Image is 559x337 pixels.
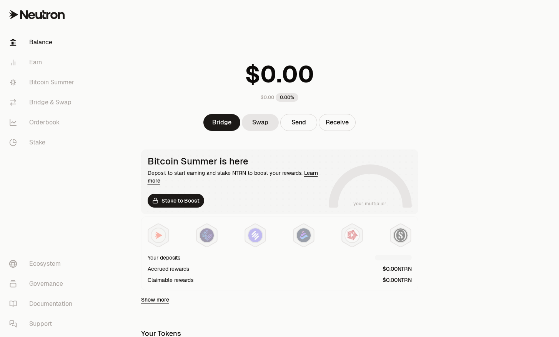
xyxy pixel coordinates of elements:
div: $0.00 [261,94,274,101]
a: Show more [141,296,169,303]
div: Deposit to start earning and stake NTRN to boost your rewards. [148,169,326,184]
a: Documentation [3,294,83,314]
a: Governance [3,274,83,294]
a: Support [3,314,83,334]
div: 0.00% [276,93,298,102]
a: Swap [242,114,279,131]
button: Send [280,114,317,131]
div: Accrued rewards [148,265,189,273]
a: Orderbook [3,112,83,132]
img: Mars Fragments [345,228,359,242]
a: Stake to Boost [148,194,204,208]
a: Bridge & Swap [3,92,83,112]
div: Your deposits [148,254,180,262]
a: Stake [3,132,83,153]
img: NTRN [151,228,165,242]
img: Structured Points [394,228,408,242]
div: Claimable rewards [148,276,193,284]
a: Bridge [203,114,240,131]
a: Bitcoin Summer [3,72,83,92]
div: Bitcoin Summer is here [148,156,326,167]
img: Solv Points [248,228,262,242]
a: Balance [3,32,83,52]
a: Earn [3,52,83,72]
span: your multiplier [353,200,387,208]
img: EtherFi Points [200,228,214,242]
a: Ecosystem [3,254,83,274]
button: Receive [319,114,356,131]
img: Bedrock Diamonds [297,228,311,242]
